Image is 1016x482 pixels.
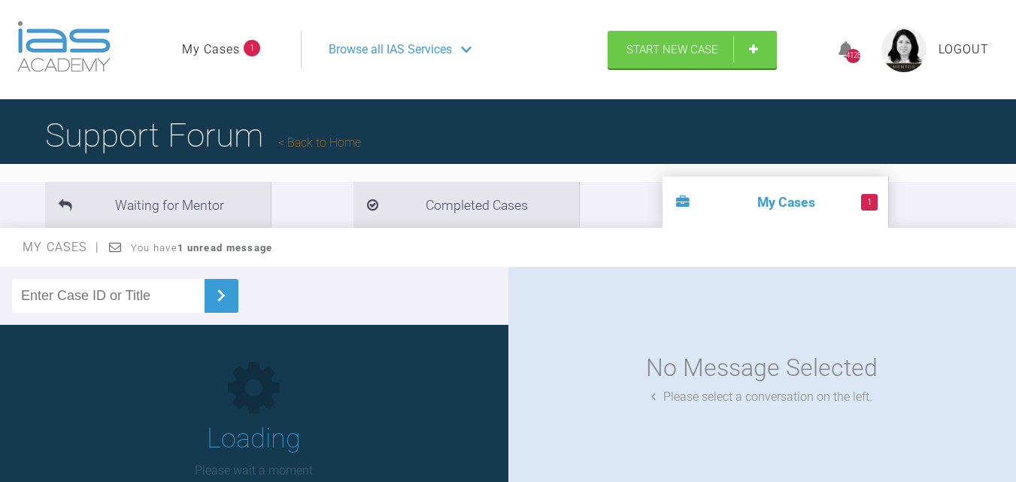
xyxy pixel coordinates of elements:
li: Completed Cases [353,182,579,228]
a: Back to Home [278,135,361,150]
img: profile.png [881,27,927,72]
span: You have [131,242,273,253]
h1: Loading [207,417,301,461]
span: 1 [861,194,878,211]
span: 1 [244,40,260,56]
div: Please select a conversation on the left. [651,387,872,407]
a: Logout [939,40,989,59]
li: Waiting for Mentor [45,182,271,228]
a: My Cases [182,40,240,59]
img: chevronRight.28bd32b0.svg [209,283,233,308]
p: Please wait a moment [195,461,313,480]
a: Start New Case [608,31,777,68]
li: My Cases [663,177,888,228]
input: Enter Case ID or Title [12,279,205,313]
strong: 1 unread message [177,242,272,253]
span: Start New Case [626,43,718,56]
h1: Support Forum [45,109,361,162]
img: logo-light.3e3ef733.png [17,21,111,72]
span: Browse all IAS Services [329,40,452,59]
div: 4128 [846,49,860,63]
span: My Cases [23,240,100,254]
div: No Message Selected [646,349,878,387]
